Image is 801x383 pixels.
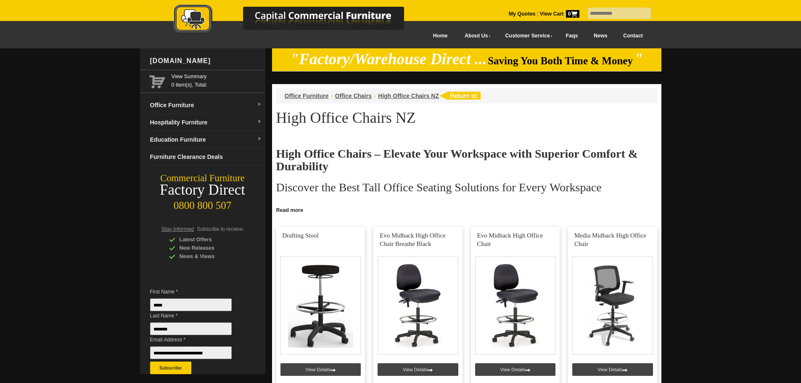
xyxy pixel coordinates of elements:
[147,131,265,148] a: Education Furnituredropdown
[150,298,232,311] input: First Name *
[150,288,244,296] span: First Name *
[150,346,232,359] input: Email Address *
[147,114,265,131] a: Hospitality Furnituredropdown
[257,119,262,124] img: dropdown
[172,72,262,81] a: View Summary
[276,147,638,173] strong: High Office Chairs – Elevate Your Workspace with Superior Comfort & Durability
[151,4,445,35] img: Capital Commercial Furniture Logo
[276,181,657,194] h2: Discover the Best Tall Office Seating Solutions for Every Workspace
[488,55,633,66] span: Saving You Both Time & Money
[496,26,558,45] a: Customer Service
[197,226,244,232] span: Subscribe to receive:
[276,202,657,227] p: Upgrade your office with our , designed for . Whether you need , our collection provides the perf...
[147,48,265,74] div: [DOMAIN_NAME]
[140,184,265,196] div: Factory Direct
[172,72,262,88] span: 0 item(s), Total:
[151,4,445,37] a: Capital Commercial Furniture Logo
[150,312,244,320] span: Last Name *
[615,26,650,45] a: Contact
[432,203,603,209] strong: outstanding comfort, ergonomic support, and long-lasting durability
[331,92,333,100] li: ›
[439,92,481,100] img: return to
[378,92,439,99] a: High Office Chairs NZ
[634,50,643,68] em: "
[586,26,615,45] a: News
[150,362,191,374] button: Subscribe
[140,172,265,184] div: Commercial Furniture
[150,322,232,335] input: Last Name *
[509,11,536,17] a: My Quotes
[169,252,249,261] div: News & Views
[169,235,249,244] div: Latest Offers
[161,226,194,232] span: Stay Informed
[538,11,579,17] a: View Cart0
[272,204,661,214] a: Click to read more
[566,10,579,18] span: 0
[140,195,265,211] div: 0800 800 507
[455,26,496,45] a: About Us
[147,97,265,114] a: Office Furnituredropdown
[257,137,262,142] img: dropdown
[540,11,579,17] strong: View Cart
[342,203,400,209] strong: Elevated Office Seating
[374,92,376,100] li: ›
[147,148,265,166] a: Furniture Clearance Deals
[276,110,657,126] h1: High Office Chairs NZ
[285,92,329,99] a: Office Furniture
[257,102,262,107] img: dropdown
[335,92,372,99] a: Office Chairs
[558,26,586,45] a: Faqs
[169,244,249,252] div: New Releases
[290,50,486,68] em: "Factory/Warehouse Direct ...
[150,335,244,344] span: Email Address *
